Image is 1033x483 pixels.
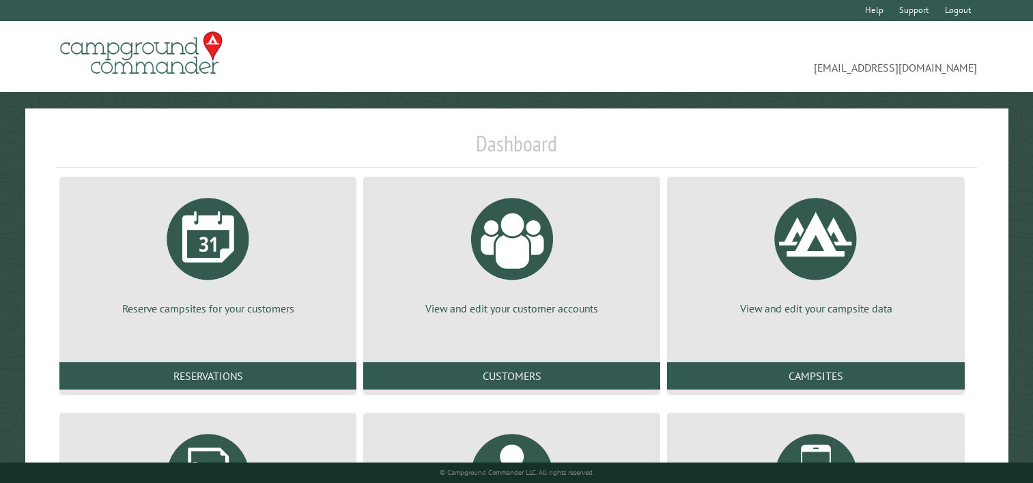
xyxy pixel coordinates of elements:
a: Customers [363,362,660,390]
p: View and edit your campsite data [683,301,948,316]
a: Reserve campsites for your customers [76,188,340,316]
a: Campsites [667,362,964,390]
a: View and edit your campsite data [683,188,948,316]
h1: Dashboard [56,130,977,168]
span: [EMAIL_ADDRESS][DOMAIN_NAME] [517,38,978,76]
a: Reservations [59,362,356,390]
p: View and edit your customer accounts [380,301,644,316]
img: Campground Commander [56,27,227,80]
p: Reserve campsites for your customers [76,301,340,316]
a: View and edit your customer accounts [380,188,644,316]
small: © Campground Commander LLC. All rights reserved. [440,468,594,477]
